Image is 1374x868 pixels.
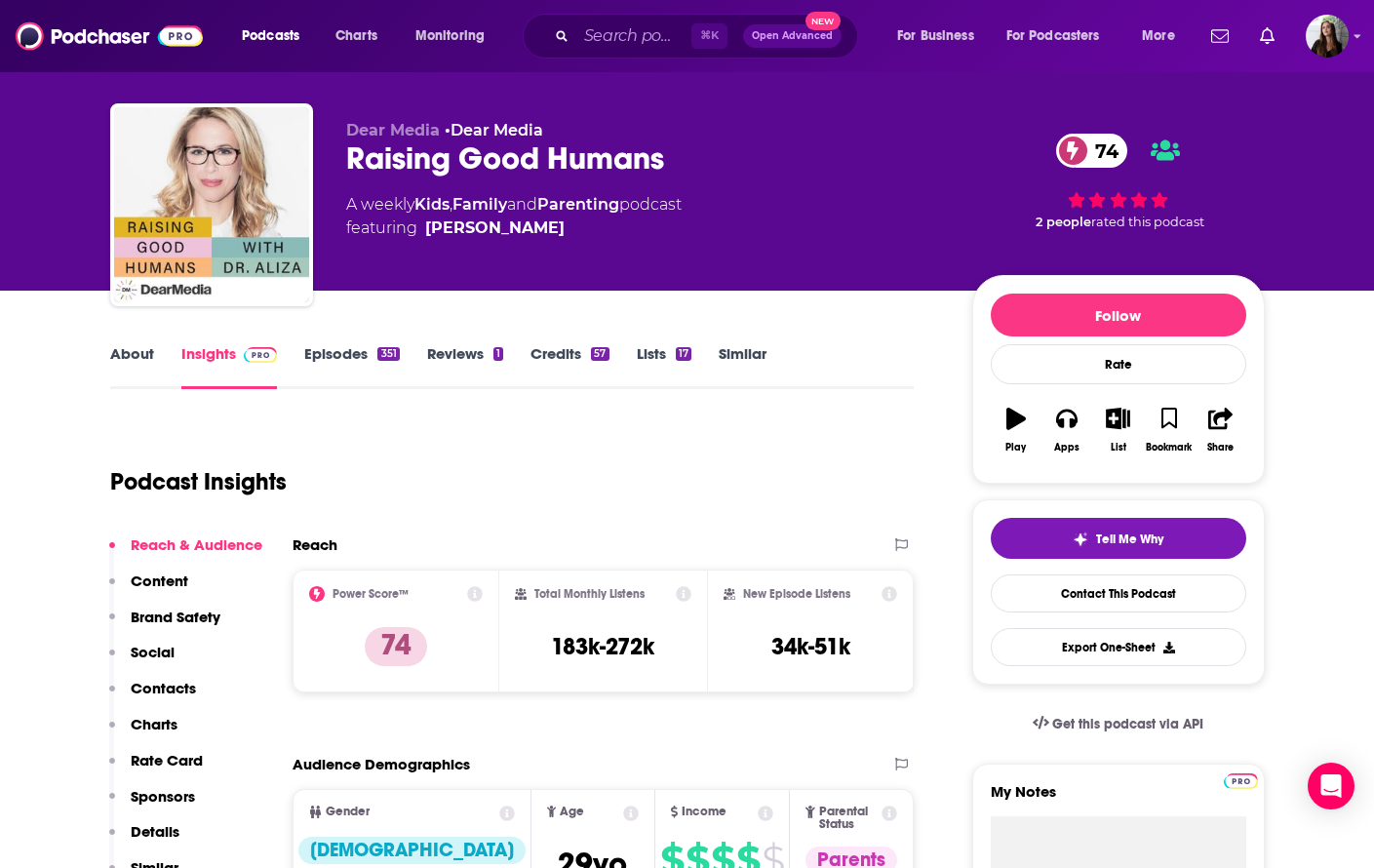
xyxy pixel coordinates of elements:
[771,632,850,661] h3: 34k-51k
[109,643,175,679] button: Social
[991,574,1246,612] a: Contact This Podcast
[1306,15,1349,58] img: User Profile
[883,20,999,52] button: open menu
[1006,22,1100,50] span: For Podcasters
[131,608,220,626] p: Brand Safety
[576,20,691,52] input: Search podcasts, credits, & more...
[805,12,841,30] span: New
[1195,395,1245,465] button: Share
[1073,532,1088,547] img: tell me why sparkle
[682,806,726,818] span: Income
[109,572,188,608] button: Content
[242,22,299,50] span: Podcasts
[114,107,309,302] img: Raising Good Humans
[109,608,220,644] button: Brand Safety
[326,806,370,818] span: Gender
[551,632,654,661] h3: 183k-272k
[131,751,203,769] p: Rate Card
[591,347,608,361] div: 57
[991,395,1041,465] button: Play
[743,24,842,48] button: Open AdvancedNew
[293,535,337,554] h2: Reach
[1308,763,1354,809] div: Open Intercom Messenger
[719,344,766,389] a: Similar
[365,627,427,666] p: 74
[377,347,399,361] div: 351
[109,751,203,787] button: Rate Card
[972,121,1265,242] div: 74 2 peoplerated this podcast
[131,822,179,841] p: Details
[109,787,195,823] button: Sponsors
[897,22,974,50] span: For Business
[333,587,409,601] h2: Power Score™
[131,535,262,554] p: Reach & Audience
[752,31,833,41] span: Open Advanced
[109,535,262,572] button: Reach & Audience
[414,195,450,214] a: Kids
[991,294,1246,336] button: Follow
[109,822,179,858] button: Details
[1052,716,1203,732] span: Get this podcast via API
[1111,442,1126,454] div: List
[1128,20,1199,52] button: open menu
[131,643,175,661] p: Social
[445,121,543,139] span: •
[493,347,503,361] div: 1
[110,344,154,389] a: About
[991,518,1246,559] button: tell me why sparkleTell Me Why
[16,18,203,55] img: Podchaser - Follow, Share and Rate Podcasts
[323,20,389,52] a: Charts
[507,195,537,214] span: and
[1054,442,1080,454] div: Apps
[1005,442,1026,454] div: Play
[676,347,691,361] div: 17
[131,572,188,590] p: Content
[1207,442,1234,454] div: Share
[346,217,682,240] span: featuring
[293,755,470,773] h2: Audience Demographics
[1224,773,1258,789] img: Podchaser Pro
[304,344,399,389] a: Episodes351
[1146,442,1192,454] div: Bookmark
[109,715,177,751] button: Charts
[110,467,287,496] h1: Podcast Insights
[298,837,526,864] div: [DEMOGRAPHIC_DATA]
[1224,770,1258,789] a: Pro website
[451,121,543,139] a: Dear Media
[335,22,377,50] span: Charts
[637,344,691,389] a: Lists17
[1091,215,1204,229] span: rated this podcast
[1306,15,1349,58] span: Logged in as bnmartinn
[131,679,196,697] p: Contacts
[991,344,1246,384] div: Rate
[228,20,325,52] button: open menu
[534,587,645,601] h2: Total Monthly Listens
[560,806,584,818] span: Age
[991,628,1246,666] button: Export One-Sheet
[450,195,452,214] span: ,
[743,587,850,601] h2: New Episode Listens
[1017,700,1220,748] a: Get this podcast via API
[425,217,565,240] a: Dr. Aliza Pressman
[537,195,619,214] a: Parenting
[541,14,877,59] div: Search podcasts, credits, & more...
[1092,395,1143,465] button: List
[415,22,485,50] span: Monitoring
[244,347,278,363] img: Podchaser Pro
[819,806,879,831] span: Parental Status
[1056,134,1128,168] a: 74
[1096,532,1163,547] span: Tell Me Why
[1041,395,1092,465] button: Apps
[131,787,195,806] p: Sponsors
[530,344,608,389] a: Credits57
[402,20,510,52] button: open menu
[1144,395,1195,465] button: Bookmark
[691,23,727,49] span: ⌘ K
[109,679,196,715] button: Contacts
[1306,15,1349,58] button: Show profile menu
[994,20,1128,52] button: open menu
[991,782,1246,816] label: My Notes
[346,121,440,139] span: Dear Media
